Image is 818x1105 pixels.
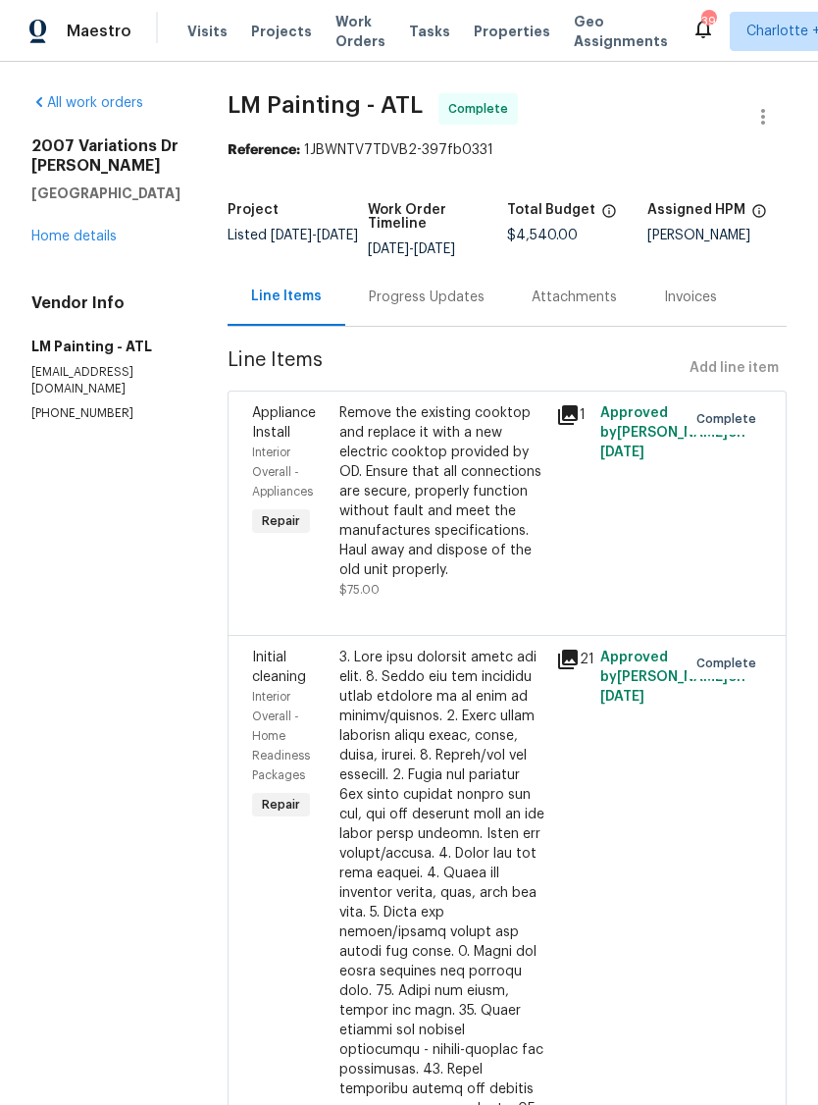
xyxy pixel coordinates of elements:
[254,511,308,531] span: Repair
[31,96,143,110] a: All work orders
[339,403,545,580] div: Remove the existing cooktop and replace it with a new electric cooktop provided by OD. Ensure tha...
[368,242,455,256] span: -
[600,406,745,459] span: Approved by [PERSON_NAME] on
[647,203,745,217] h5: Assigned HPM
[556,648,588,671] div: 21
[31,184,180,203] h5: [GEOGRAPHIC_DATA]
[31,405,180,422] p: [PHONE_NUMBER]
[228,229,358,242] span: Listed
[368,203,508,231] h5: Work Order Timeline
[369,288,485,307] div: Progress Updates
[31,337,180,356] h5: LM Painting - ATL
[751,203,767,229] span: The hpm assigned to this work order.
[507,203,595,217] h5: Total Budget
[228,203,279,217] h5: Project
[252,691,310,781] span: Interior Overall - Home Readiness Packages
[31,230,117,243] a: Home details
[252,447,313,498] span: Interior Overall - Appliances
[31,364,180,397] p: [EMAIL_ADDRESS][DOMAIN_NAME]
[448,99,516,119] span: Complete
[556,403,588,427] div: 1
[31,136,180,176] h2: 2007 Variations Dr [PERSON_NAME]
[600,651,745,704] span: Approved by [PERSON_NAME] on
[414,242,455,256] span: [DATE]
[335,12,385,51] span: Work Orders
[251,22,312,41] span: Projects
[600,446,644,459] span: [DATE]
[507,229,578,242] span: $4,540.00
[67,22,131,41] span: Maestro
[601,203,617,229] span: The total cost of line items that have been proposed by Opendoor. This sum includes line items th...
[532,288,617,307] div: Attachments
[474,22,550,41] span: Properties
[409,25,450,38] span: Tasks
[271,229,358,242] span: -
[228,143,300,157] b: Reference:
[696,409,764,429] span: Complete
[664,288,717,307] div: Invoices
[574,12,668,51] span: Geo Assignments
[187,22,228,41] span: Visits
[228,350,682,387] span: Line Items
[251,287,322,306] div: Line Items
[252,651,306,684] span: Initial cleaning
[228,93,423,117] span: LM Painting - ATL
[647,229,788,242] div: [PERSON_NAME]
[368,242,409,256] span: [DATE]
[31,293,180,313] h4: Vendor Info
[317,229,358,242] span: [DATE]
[339,584,380,596] span: $75.00
[696,654,764,673] span: Complete
[254,795,308,815] span: Repair
[701,12,715,31] div: 392
[271,229,312,242] span: [DATE]
[600,690,644,704] span: [DATE]
[228,140,787,160] div: 1JBWNTV7TDVB2-397fb0331
[252,406,316,440] span: Appliance Install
